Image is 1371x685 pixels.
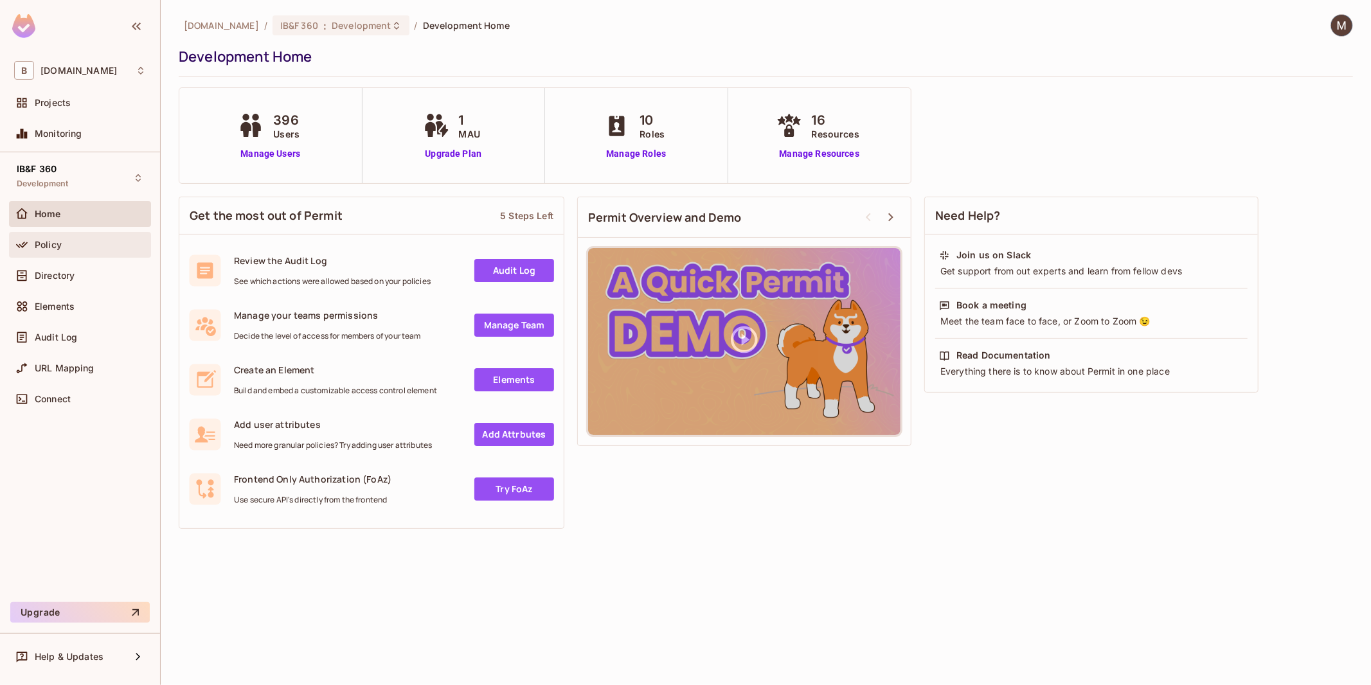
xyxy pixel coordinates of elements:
div: Read Documentation [956,349,1051,362]
span: : [323,21,327,31]
li: / [415,19,418,31]
span: Development [332,19,391,31]
div: Development Home [179,47,1347,66]
a: Manage Users [235,147,306,161]
span: Development [17,179,69,189]
span: MAU [459,127,480,141]
span: URL Mapping [35,363,94,373]
span: the active workspace [184,19,259,31]
span: Resources [812,127,859,141]
span: Projects [35,98,71,108]
div: Everything there is to know about Permit in one place [939,365,1244,378]
span: Policy [35,240,62,250]
span: Create an Element [234,364,437,376]
span: IB&F 360 [280,19,318,31]
span: Connect [35,394,71,404]
span: 396 [273,111,300,130]
button: Upgrade [10,602,150,623]
span: Need more granular policies? Try adding user attributes [234,440,432,450]
span: Audit Log [35,332,77,342]
span: 16 [812,111,859,130]
a: Add Attrbutes [474,423,554,446]
span: Help & Updates [35,652,103,662]
a: Manage Team [474,314,554,337]
a: Elements [474,368,554,391]
span: Home [35,209,61,219]
span: See which actions were allowed based on your policies [234,276,431,287]
li: / [264,19,267,31]
span: Need Help? [935,208,1001,224]
span: B [14,61,34,80]
span: Use secure API's directly from the frontend [234,495,391,505]
div: Get support from out experts and learn from fellow devs [939,265,1244,278]
div: 5 Steps Left [500,209,553,222]
span: Directory [35,271,75,281]
span: Frontend Only Authorization (FoAz) [234,473,391,485]
span: Add user attributes [234,418,432,431]
span: Permit Overview and Demo [588,209,742,226]
a: Upgrade Plan [420,147,487,161]
div: Join us on Slack [956,249,1031,262]
span: Monitoring [35,129,82,139]
div: Book a meeting [956,299,1026,312]
a: Manage Roles [601,147,671,161]
a: Manage Resources [773,147,866,161]
div: Meet the team face to face, or Zoom to Zoom 😉 [939,315,1244,328]
span: Get the most out of Permit [190,208,343,224]
span: Build and embed a customizable access control element [234,386,437,396]
span: Decide the level of access for members of your team [234,331,421,341]
span: IB&F 360 [17,164,57,174]
img: MICHAELL MAHAN RODRÍGUEZ [1331,15,1352,36]
span: Roles [640,127,665,141]
span: 10 [640,111,665,130]
a: Try FoAz [474,477,554,501]
span: Users [273,127,300,141]
span: Elements [35,301,75,312]
a: Audit Log [474,259,554,282]
span: Manage your teams permissions [234,309,421,321]
span: 1 [459,111,480,130]
span: Review the Audit Log [234,254,431,267]
span: Workspace: bbva.com [40,66,117,76]
img: SReyMgAAAABJRU5ErkJggg== [12,14,35,38]
span: Development Home [423,19,510,31]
